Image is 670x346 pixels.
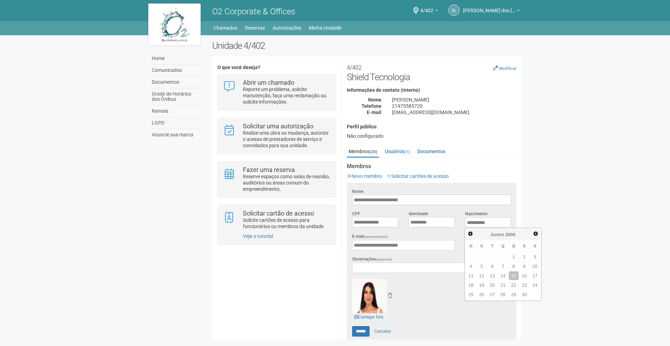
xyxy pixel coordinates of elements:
[223,123,330,149] a: Solicitar uma autorização Realize uma obra ou mudança, autorize o acesso de prestadores de serviç...
[352,233,388,240] label: E-mail
[519,253,529,261] a: 2
[509,253,519,261] a: 1
[245,23,265,33] a: Reservas
[509,281,519,289] a: 22
[499,66,516,71] small: Modificar
[367,110,381,115] strong: E-mail
[468,231,473,236] span: Anterior
[498,262,508,271] a: 7
[466,290,476,299] a: 25
[273,23,301,33] a: Autorizações
[487,271,498,280] a: 13
[243,86,330,105] p: Reporte um problema, solicite manutenção, faça uma reclamação ou solicite informações.
[223,80,330,105] a: Abrir um chamado Reporte um problema, solicite manutenção, faça uma reclamação ou solicite inform...
[487,262,498,271] a: 6
[509,290,519,299] a: 29
[150,105,202,117] a: Ramais
[487,290,498,299] a: 27
[371,326,395,337] a: Cancelar
[362,103,381,109] strong: Telefone
[493,65,516,71] a: Modificar
[387,173,449,179] a: Solicitar cartões de acesso
[466,230,474,238] a: Anterior
[530,262,540,271] a: 10
[463,9,520,14] a: [PERSON_NAME] dos [PERSON_NAME]
[448,5,460,16] a: GL
[243,210,314,217] strong: Solicitar cartão de acesso
[212,7,295,16] span: O2 Corporate & Offices
[466,271,476,280] a: 11
[243,122,313,130] strong: Solicitar uma autorização
[364,235,388,239] span: (recomendado)
[509,271,519,280] a: 15
[352,256,392,263] label: Observações
[387,97,522,103] div: [PERSON_NAME]
[487,281,498,289] a: 20
[150,129,202,141] a: Anuncie sua marca
[420,9,438,14] a: 4/402
[519,290,529,299] a: 30
[214,23,237,33] a: Chamados
[347,173,382,179] a: Novo membro
[347,88,516,93] h4: Informações de contato (interno)
[347,64,362,71] small: 4/402
[420,1,433,13] span: 4/402
[243,79,294,86] strong: Abrir um chamado
[388,293,392,298] a: Remover
[491,243,493,248] span: Terça
[530,271,540,280] a: 17
[534,243,536,248] span: Sábado
[243,233,273,239] a: Veja o tutorial
[376,257,392,261] span: (opcional)
[352,188,363,195] label: Nome
[387,109,522,115] div: [EMAIL_ADDRESS][DOMAIN_NAME]
[212,40,522,51] h2: Unidade 4/402
[533,231,538,236] span: Próximo
[519,262,529,271] a: 9
[466,262,476,271] a: 4
[498,290,508,299] a: 28
[347,133,516,139] div: Não configurado
[523,243,526,248] span: Sexta
[150,76,202,88] a: Documentos
[347,61,516,82] h2: Shield Tecnologia
[243,173,330,192] p: Reserve espaços como salas de reunião, auditórios ou áreas comum do empreendimento.
[512,243,515,248] span: Quinta
[368,97,381,103] strong: Nome
[383,146,411,157] a: Usuários(1)
[150,53,202,65] a: Home
[477,262,487,271] a: 5
[509,262,519,271] a: 8
[491,232,504,237] span: Junho
[409,211,428,217] label: Identidade
[477,271,487,280] a: 12
[416,146,447,157] a: Documentos
[150,88,202,105] a: Grade de Horários dos Ônibus
[347,146,379,158] a: Membros(20)
[463,1,515,13] span: Gabriel Lemos Carreira dos Reis
[223,210,330,230] a: Solicitar cartão de acesso Solicite cartões de acesso para funcionários ou membros da unidade.
[466,281,476,289] a: 18
[531,230,539,238] a: Próximo
[148,3,201,45] img: logo.jpg
[352,278,387,313] img: GetFile
[498,281,508,289] a: 21
[347,124,516,129] h4: Perfil público
[243,217,330,230] p: Solicite cartões de acesso para funcionários ou membros da unidade.
[477,281,487,289] a: 19
[404,149,410,154] small: (1)
[530,253,540,261] a: 3
[217,65,336,70] h4: O que você deseja?
[501,243,505,248] span: Quarta
[387,103,522,109] div: 21975585720
[150,117,202,129] a: LGPD
[477,290,487,299] a: 26
[352,211,360,217] label: CPF
[480,243,483,248] span: Segunda
[243,130,330,149] p: Realize uma obra ou mudança, autorize o acesso de prestadores de serviço e convidados para sua un...
[223,167,330,192] a: Fazer uma reserva Reserve espaços como salas de reunião, auditórios ou áreas comum do empreendime...
[352,313,386,321] a: Carregar foto
[498,271,508,280] a: 14
[505,232,515,237] span: 2000
[519,271,529,280] a: 16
